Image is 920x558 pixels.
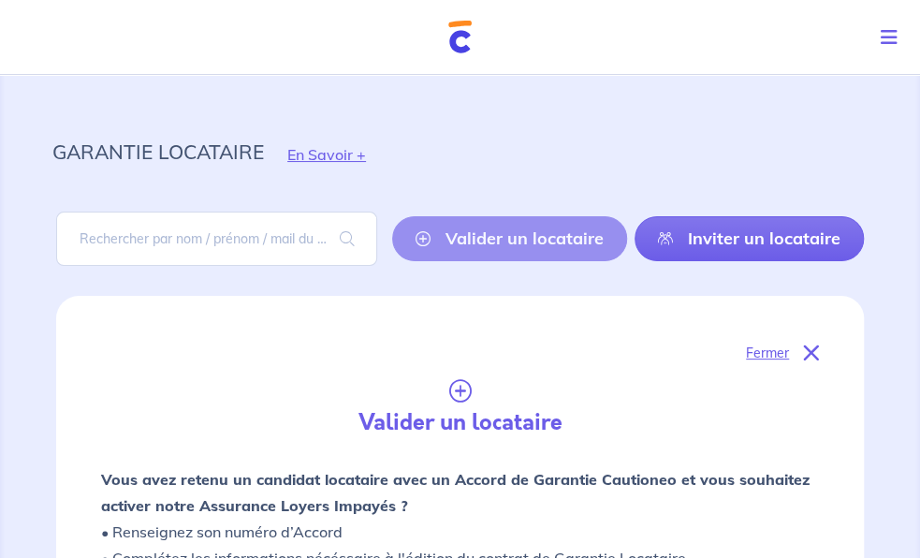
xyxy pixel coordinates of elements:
[264,127,389,182] button: En Savoir +
[635,216,864,261] a: Inviter un locataire
[52,135,264,169] p: garantie locataire
[101,470,810,515] strong: Vous avez retenu un candidat locataire avec un Accord de Garantie Cautioneo et vous souhaitez act...
[317,213,377,265] span: search
[448,21,472,53] img: Cautioneo
[56,212,377,266] input: Rechercher par nom / prénom / mail du locataire
[746,341,789,365] p: Fermer
[90,410,830,436] h4: Valider un locataire
[866,13,920,62] button: Toggle navigation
